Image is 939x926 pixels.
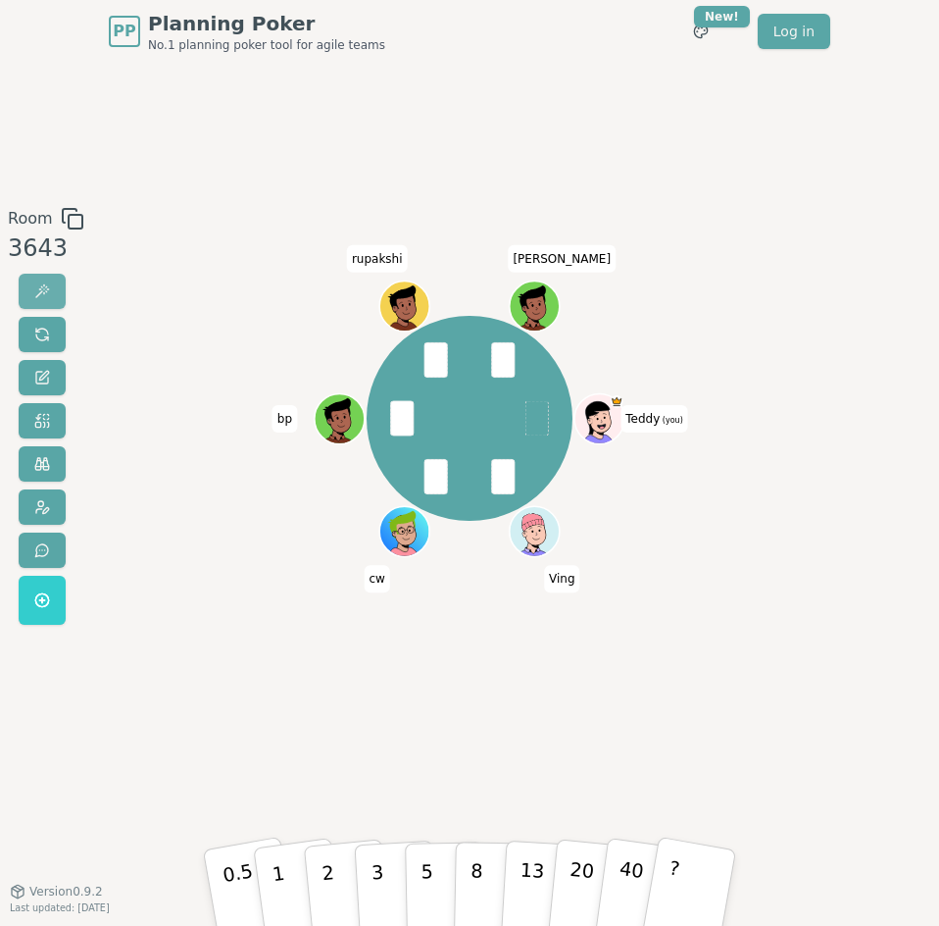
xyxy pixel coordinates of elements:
span: Click to change your name [364,565,389,592]
a: Log in [758,14,830,49]
span: Room [8,207,53,231]
button: New! [683,14,718,49]
button: Watch only [19,446,66,482]
span: Version 0.9.2 [29,884,103,900]
button: Change name [19,360,66,395]
span: No.1 planning poker tool for agile teams [148,37,385,53]
button: Change deck [19,403,66,438]
span: Click to change your name [508,244,616,272]
button: Click to change your avatar [576,395,623,442]
button: Change avatar [19,489,66,525]
span: (you) [660,416,683,425]
button: Version0.9.2 [10,884,103,900]
span: Click to change your name [272,405,297,433]
span: Click to change your name [347,244,408,272]
span: Teddy is the host [611,395,623,408]
span: Planning Poker [148,10,385,37]
button: Reset votes [19,317,66,352]
span: Last updated: [DATE] [10,902,110,913]
div: New! [694,6,750,27]
span: Click to change your name [544,565,580,592]
span: Click to change your name [620,405,688,433]
button: Reveal votes [19,274,66,309]
div: 3643 [8,231,84,266]
button: Send feedback [19,533,66,568]
span: PP [113,20,135,43]
a: PPPlanning PokerNo.1 planning poker tool for agile teams [109,10,385,53]
button: Get a named room [19,576,66,625]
